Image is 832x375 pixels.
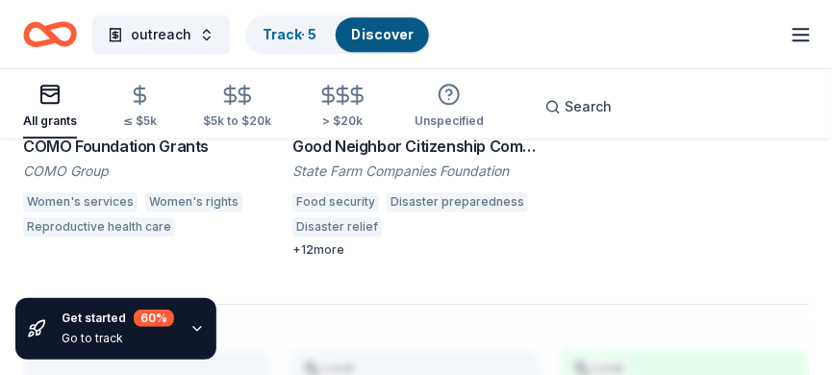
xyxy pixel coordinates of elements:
div: Food security [292,192,379,212]
div: Get started [62,310,174,327]
a: Discover [351,26,414,42]
div: Disaster relief [292,217,382,237]
div: ≤ $5k [123,113,157,129]
div: State Farm Companies Foundation [292,162,539,181]
button: All grants [23,75,77,138]
div: + 12 more [292,242,539,258]
button: outreach [92,15,230,54]
span: outreach [131,23,191,46]
button: Track· 5Discover [245,15,431,54]
div: Reproductive health care [23,217,175,237]
div: 60 % [134,310,174,327]
div: Disaster preparedness [387,192,528,212]
div: All grants [23,113,77,129]
button: > $20k [317,76,368,138]
div: Unspecified [415,113,484,129]
span: Search [565,95,612,118]
button: $5k to $20k [203,76,271,138]
button: Search [530,87,627,126]
a: Track· 5 [263,26,316,42]
div: Women's rights [145,192,242,212]
div: COMO Group [23,162,269,181]
div: Women's services [23,192,138,212]
div: $5k to $20k [203,113,271,129]
div: Go to track [62,331,174,346]
a: Home [23,12,77,57]
div: Good Neighbor Citizenship Company Grants [292,135,539,158]
button: ≤ $5k [123,76,157,138]
button: Unspecified [415,75,484,138]
div: COMO Foundation Grants [23,135,269,158]
div: > $20k [317,113,368,129]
